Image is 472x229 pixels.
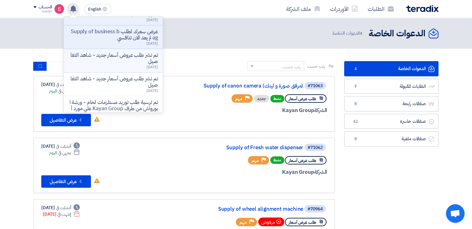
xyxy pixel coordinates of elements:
span: ينتهي في [58,88,71,94]
span: [DATE] [146,41,158,46]
button: English [84,4,111,14]
span: 42 [352,119,359,125]
div: Kayan Group [178,106,327,115]
div: [DATE] [41,204,80,211]
span: أنشئت في [56,204,71,211]
span: الشركة [314,168,327,176]
img: unnamed_1748516558010.png [54,4,64,14]
span: طلب عرض أسعار [289,219,316,225]
button: عرض التفاصيل [41,175,91,188]
span: مهم [240,219,247,225]
div: جديد [254,95,269,102]
div: #70964 [308,207,323,211]
span: 4 [352,66,359,72]
span: الدعوات الخاصة [332,30,364,37]
span: رتب حسب [307,63,325,70]
div: اليوم [49,150,80,156]
div: رتب حسب [283,64,301,70]
a: صفقات رابحة8 [344,96,438,111]
span: أنشئت في [56,81,71,88]
div: #71063 [308,84,323,88]
div: [DATE] [41,81,80,88]
span: 8 [352,136,359,142]
a: صفقات ملغية8 [344,131,438,146]
a: الدعوات الخاصة4 [344,61,438,76]
span: الشركة [314,106,327,114]
span: [DATE] [146,88,158,93]
div: #71062 [308,146,323,150]
h2: الدعوات الخاصة [369,28,425,40]
div: اليوم [49,88,80,94]
span: طلب عرض أسعار [289,96,316,102]
span: [DATE] [146,64,158,70]
div: Kayan Group [178,168,327,176]
div: Gasser [34,10,52,13]
span: ينتهي في [58,150,71,156]
a: الطلبات [363,2,399,16]
p: تم ترسية طلب توريد مستلزمات لحام - ورشة ابورواش من طرف Kayan Group علي مورد أخر [69,99,158,118]
p: عرض سعرك لطلب Supply of business bag لم يعد الان تنافسي [69,29,158,41]
span: طلب عرض أسعار [289,158,316,164]
span: نشط [270,95,284,102]
a: الطلبات المقبولة9 [344,79,438,94]
span: مهم [252,158,259,164]
input: ابحث بعنوان أو رقم الطلب [47,62,134,71]
div: الحساب [38,5,52,10]
button: عرض التفاصيل [41,114,91,126]
a: Supply of Fresh water dispenser [179,145,303,150]
span: [DATE] [146,17,158,23]
a: Open chat [446,204,465,223]
a: صفقات خاسرة42 [344,114,438,129]
span: نشط [270,156,284,164]
img: Teradix logo [406,5,438,12]
span: 8 [352,101,359,107]
p: تم نشر طلب عروض أسعار جديد - شاهد التفاصيل [69,52,158,65]
span: English [88,7,101,11]
p: تم نشر طلب عروض أسعار جديد - شاهد التفاصيل [69,76,158,88]
p: نعتذر لابلاغك بأن العميل Kayan Group قد قام بالغاء طلبه "Supply of Lenovo tab" [69,5,158,17]
span: 4 [360,30,362,37]
a: Supply of wheel alignment machine [179,206,303,212]
div: [DATE] [41,143,80,150]
span: مهم [235,96,242,102]
a: Supply of canon camera (مرفق صورة و لينك) [179,83,303,89]
div: مرفوض [258,218,284,226]
span: أنشئت في [56,143,71,150]
a: الأوردرات [325,2,363,16]
span: إنتهت في [57,211,71,218]
div: [DATE] [43,211,80,218]
a: ملف الشركة [281,2,325,16]
span: 9 [352,83,359,90]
